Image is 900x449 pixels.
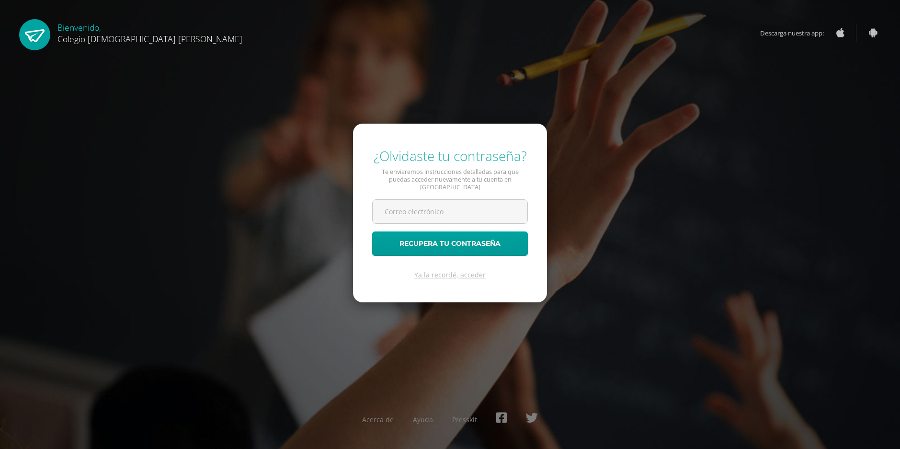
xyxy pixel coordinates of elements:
a: Ya la recordé, acceder [414,270,486,279]
a: Acerca de [362,415,394,424]
a: Presskit [452,415,477,424]
p: Te enviaremos instrucciones detalladas para que puedas acceder nuevamente a tu cuenta en [GEOGRAP... [372,168,528,192]
input: Correo electrónico [373,200,527,223]
div: ¿Olvidaste tu contraseña? [372,147,528,165]
button: Recupera tu contraseña [372,231,528,256]
span: Descarga nuestra app: [760,24,833,42]
a: Ayuda [413,415,433,424]
span: Colegio [DEMOGRAPHIC_DATA] [PERSON_NAME] [57,33,242,45]
div: Bienvenido, [57,19,242,45]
